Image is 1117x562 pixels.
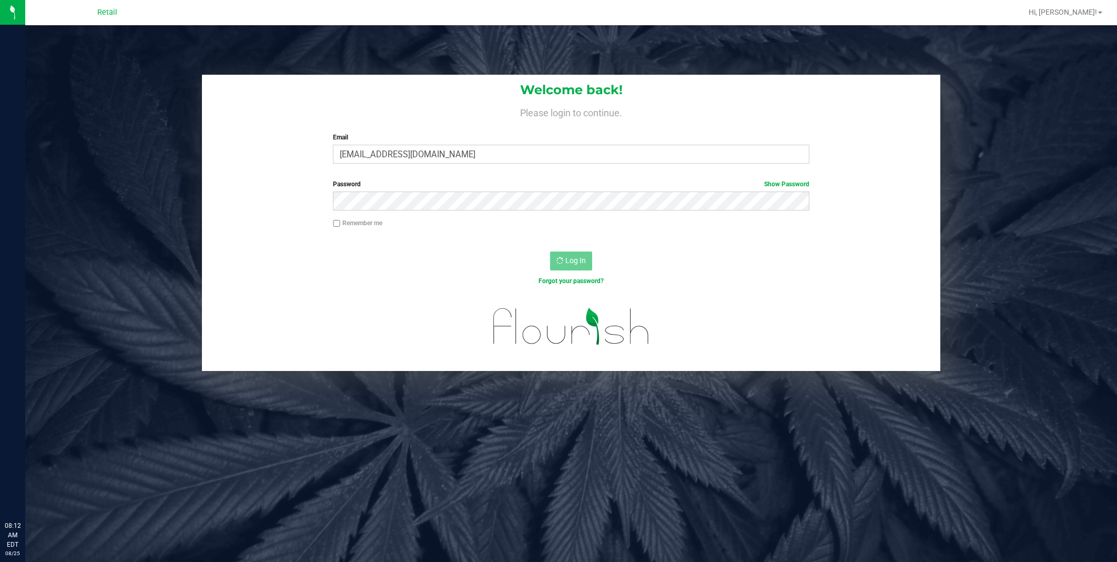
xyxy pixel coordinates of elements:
[1029,8,1097,16] span: Hi, [PERSON_NAME]!
[202,105,940,118] h4: Please login to continue.
[202,83,940,97] h1: Welcome back!
[550,252,592,270] button: Log In
[565,256,586,265] span: Log In
[5,549,21,557] p: 08/25
[5,521,21,549] p: 08:12 AM EDT
[333,218,382,228] label: Remember me
[97,8,117,17] span: Retail
[333,220,340,227] input: Remember me
[764,180,809,188] a: Show Password
[539,277,604,285] a: Forgot your password?
[479,297,664,356] img: flourish_logo.svg
[333,133,809,142] label: Email
[333,180,361,188] span: Password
